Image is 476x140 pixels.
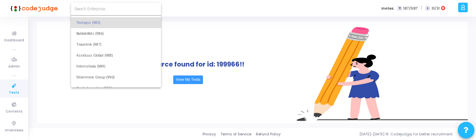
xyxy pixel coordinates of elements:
[74,6,158,12] input: Search Enterprise...
[76,72,156,83] span: Silvermine Group (990)
[76,39,156,50] span: Tracelink (987)
[76,83,156,94] span: GeeksInvention (991)
[76,28,156,39] span: BabbleBots (986)
[76,17,156,28] span: Techjays (985)
[76,50,156,61] span: Assiduus Global (988)
[76,61,156,72] span: Internshala (989)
